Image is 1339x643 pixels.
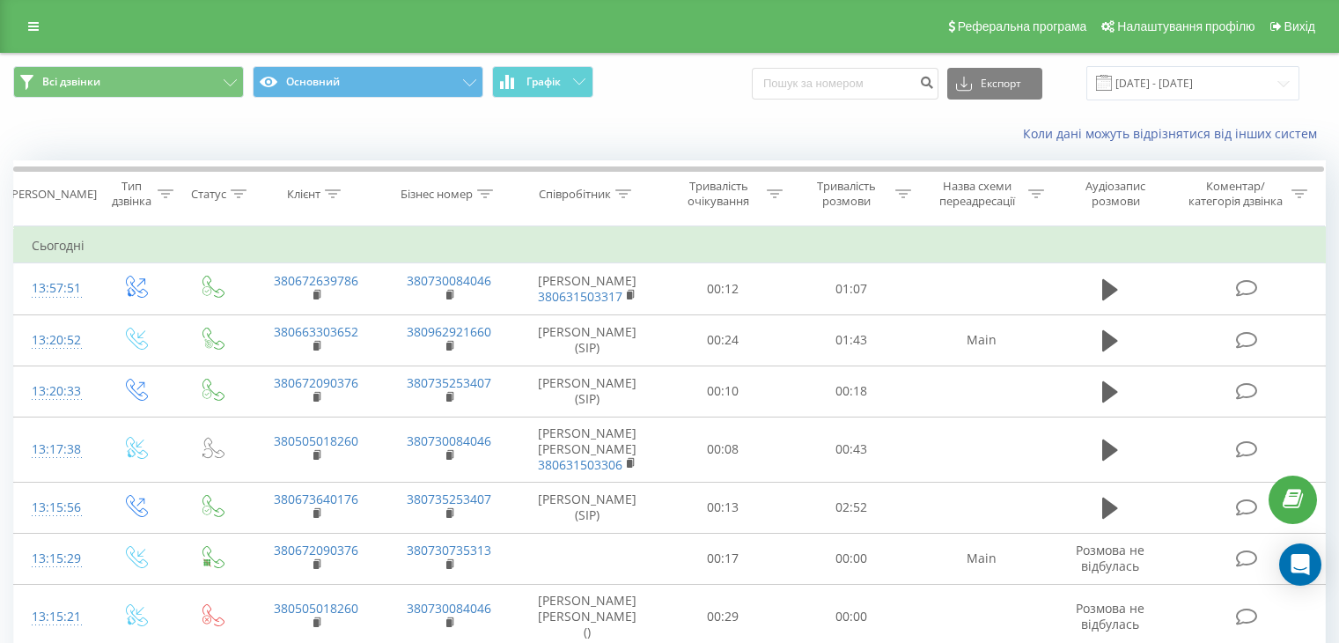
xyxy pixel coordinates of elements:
[274,272,358,289] a: 380672639786
[8,187,97,202] div: [PERSON_NAME]
[516,366,659,417] td: [PERSON_NAME] (SIP)
[407,542,491,558] a: 380730735313
[516,417,659,482] td: [PERSON_NAME] [PERSON_NAME]
[659,417,787,482] td: 00:08
[401,187,473,202] div: Бізнес номер
[915,314,1048,366] td: Main
[787,263,915,314] td: 01:07
[659,366,787,417] td: 00:10
[1284,19,1315,33] span: Вихід
[931,179,1024,209] div: Назва схеми переадресації
[287,187,320,202] div: Клієнт
[111,179,152,209] div: Тип дзвінка
[1023,125,1326,142] a: Коли дані можуть відрізнятися вiд інших систем
[407,272,491,289] a: 380730084046
[947,68,1042,100] button: Експорт
[407,323,491,340] a: 380962921660
[253,66,483,98] button: Основний
[274,374,358,391] a: 380672090376
[274,491,358,507] a: 380673640176
[787,366,915,417] td: 00:18
[539,187,611,202] div: Співробітник
[14,228,1326,263] td: Сьогодні
[803,179,891,209] div: Тривалість розмови
[274,600,358,617] a: 380505018260
[516,482,659,533] td: [PERSON_NAME] (SIP)
[516,314,659,366] td: [PERSON_NAME] (SIP)
[42,75,100,89] span: Всі дзвінки
[191,187,226,202] div: Статус
[492,66,593,98] button: Графік
[787,314,915,366] td: 01:43
[407,600,491,617] a: 380730084046
[516,263,659,314] td: [PERSON_NAME]
[915,533,1048,584] td: Main
[659,482,787,533] td: 00:13
[32,374,78,409] div: 13:20:33
[274,542,358,558] a: 380672090376
[32,323,78,358] div: 13:20:52
[1076,600,1144,632] span: Розмова не відбулась
[958,19,1087,33] span: Реферальна програма
[407,432,491,449] a: 380730084046
[274,432,358,449] a: 380505018260
[1184,179,1287,209] div: Коментар/категорія дзвінка
[659,314,787,366] td: 00:24
[659,533,787,584] td: 00:17
[1279,543,1321,586] div: Open Intercom Messenger
[32,432,78,467] div: 13:17:38
[1064,179,1167,209] div: Аудіозапис розмови
[538,456,622,473] a: 380631503306
[32,542,78,576] div: 13:15:29
[1076,542,1144,574] span: Розмова не відбулась
[752,68,938,100] input: Пошук за номером
[659,263,787,314] td: 00:12
[32,600,78,634] div: 13:15:21
[526,76,561,88] span: Графік
[787,482,915,533] td: 02:52
[32,271,78,306] div: 13:57:51
[407,374,491,391] a: 380735253407
[538,288,622,305] a: 380631503317
[1117,19,1254,33] span: Налаштування профілю
[675,179,763,209] div: Тривалість очікування
[32,491,78,525] div: 13:15:56
[407,491,491,507] a: 380735253407
[787,533,915,584] td: 00:00
[787,417,915,482] td: 00:43
[274,323,358,340] a: 380663303652
[13,66,244,98] button: Всі дзвінки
